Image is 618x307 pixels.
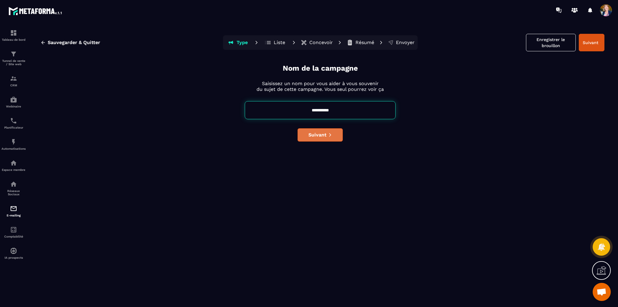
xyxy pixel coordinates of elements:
p: Réseaux Sociaux [2,189,26,196]
button: Concevoir [299,37,335,49]
span: Suivant [308,132,327,138]
a: accountantaccountantComptabilité [2,222,26,243]
button: Envoyer [386,37,416,49]
p: CRM [2,84,26,87]
img: accountant [10,226,17,233]
p: Envoyer [396,40,415,46]
p: Type [237,40,248,46]
p: IA prospects [2,256,26,259]
p: Planificateur [2,126,26,129]
button: Suivant [298,128,343,142]
a: social-networksocial-networkRéseaux Sociaux [2,176,26,200]
a: Ouvrir le chat [593,283,611,301]
a: automationsautomationsWebinaire [2,91,26,113]
img: automations [10,247,17,254]
img: logo [8,5,63,16]
a: schedulerschedulerPlanificateur [2,113,26,134]
p: Saisissez un nom pour vous aider à vous souvenir du sujet de cette campagne. Vous seul pourrez vo... [256,81,384,92]
p: Concevoir [309,40,333,46]
button: Liste [262,37,289,49]
img: formation [10,29,17,37]
img: formation [10,75,17,82]
p: Nom de la campagne [283,63,358,73]
p: Webinaire [2,105,26,108]
a: formationformationTableau de bord [2,25,26,46]
p: Automatisations [2,147,26,150]
img: email [10,205,17,212]
p: Liste [274,40,285,46]
button: Résumé [345,37,376,49]
a: emailemailE-mailing [2,200,26,222]
img: automations [10,138,17,146]
button: Sauvegarder & Quitter [36,37,105,48]
span: Sauvegarder & Quitter [48,40,100,46]
p: E-mailing [2,214,26,217]
p: Tunnel de vente / Site web [2,59,26,66]
button: Type [224,37,251,49]
a: formationformationTunnel de vente / Site web [2,46,26,70]
img: formation [10,50,17,58]
a: automationsautomationsEspace membre [2,155,26,176]
button: Enregistrer le brouillon [526,34,576,51]
a: formationformationCRM [2,70,26,91]
p: Espace membre [2,168,26,171]
img: social-network [10,181,17,188]
p: Tableau de bord [2,38,26,41]
a: automationsautomationsAutomatisations [2,134,26,155]
img: automations [10,159,17,167]
button: Suivant [579,34,604,51]
p: Comptabilité [2,235,26,238]
img: automations [10,96,17,103]
p: Résumé [355,40,374,46]
img: scheduler [10,117,17,124]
